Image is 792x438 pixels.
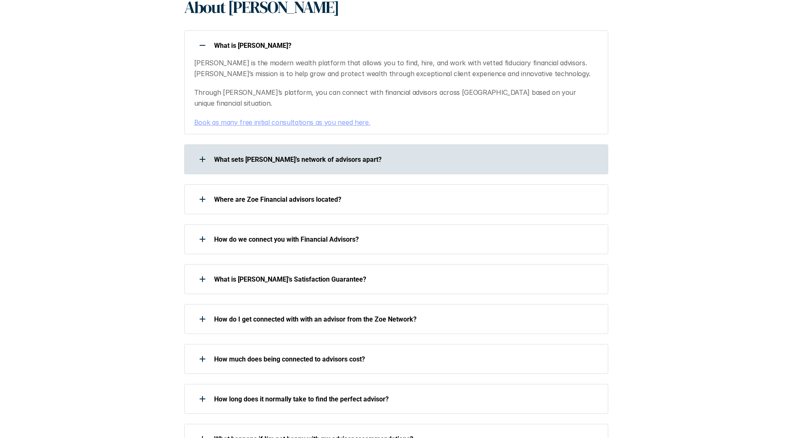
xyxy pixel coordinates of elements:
[214,156,597,163] p: What sets [PERSON_NAME]’s network of advisors apart?
[214,195,597,203] p: Where are Zoe Financial advisors located?
[214,235,597,243] p: How do we connect you with Financial Advisors?
[194,87,598,109] p: Through [PERSON_NAME]’s platform, you can connect with financial advisors across [GEOGRAPHIC_DATA...
[214,315,597,323] p: How do I get connected with with an advisor from the Zoe Network?
[214,42,597,49] p: What is [PERSON_NAME]?
[214,395,597,403] p: How long does it normally take to find the perfect advisor?
[214,275,597,283] p: What is [PERSON_NAME]’s Satisfaction Guarantee?
[194,58,598,79] p: [PERSON_NAME] is the modern wealth platform that allows you to find, hire, and work with vetted f...
[214,355,597,363] p: How much does being connected to advisors cost?
[194,118,370,126] a: Book as many free initial consultations as you need here.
